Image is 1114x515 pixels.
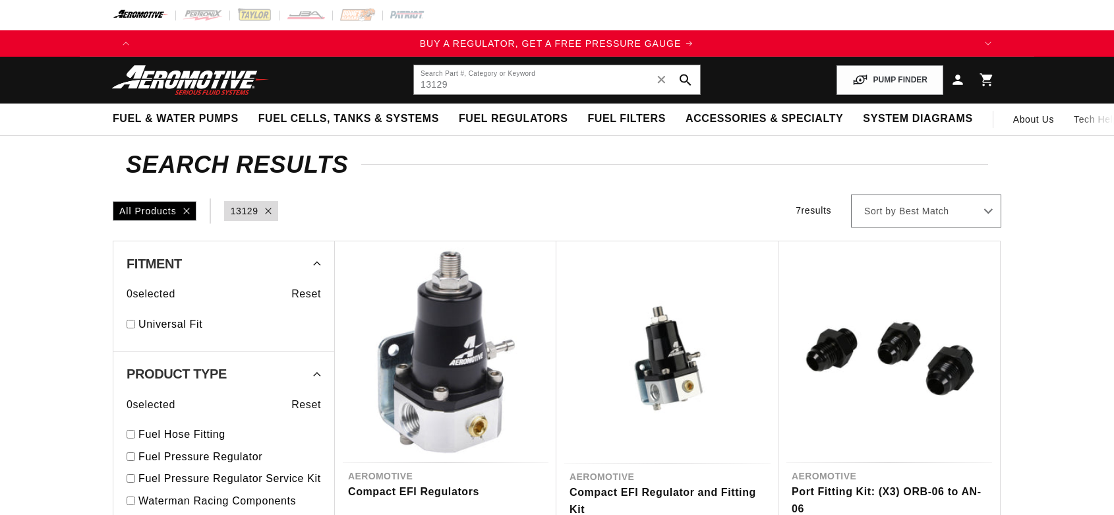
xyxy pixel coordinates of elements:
h2: Search Results [126,154,988,175]
div: Announcement [139,36,975,51]
button: Translation missing: en.sections.announcements.next_announcement [975,30,1001,57]
span: Fuel Filters [587,112,666,126]
button: PUMP FINDER [836,65,943,95]
div: All Products [113,201,196,221]
span: 0 selected [127,396,175,413]
summary: System Diagrams [853,104,982,135]
input: Search by Part Number, Category or Keyword [414,65,700,94]
a: Compact EFI Regulators [348,483,543,500]
span: Fuel & Water Pumps [113,112,239,126]
span: Sort by [864,205,896,218]
span: BUY A REGULATOR, GET A FREE PRESSURE GAUGE [420,38,682,49]
a: Fuel Pressure Regulator [138,448,321,466]
a: Fuel Pressure Regulator Service Kit [138,470,321,487]
a: BUY A REGULATOR, GET A FREE PRESSURE GAUGE [139,36,975,51]
summary: Fuel Cells, Tanks & Systems [249,104,449,135]
select: Sort by [851,195,1001,227]
span: ✕ [656,69,668,90]
span: Product Type [127,367,227,380]
span: About Us [1013,114,1054,125]
summary: Fuel & Water Pumps [103,104,249,135]
summary: Fuel Regulators [449,104,577,135]
span: Fuel Cells, Tanks & Systems [258,112,439,126]
summary: Accessories & Specialty [676,104,853,135]
a: About Us [1003,104,1064,135]
button: search button [671,65,700,94]
span: Reset [291,286,321,303]
a: Fuel Hose Fitting [138,426,321,443]
a: Universal Fit [138,316,321,333]
summary: Fuel Filters [577,104,676,135]
span: Fuel Regulators [459,112,568,126]
button: Translation missing: en.sections.announcements.previous_announcement [113,30,139,57]
span: Accessories & Specialty [686,112,843,126]
span: System Diagrams [863,112,972,126]
span: Fitment [127,257,182,270]
span: Reset [291,396,321,413]
img: Aeromotive [108,65,273,96]
a: Waterman Racing Components [138,493,321,510]
div: 1 of 4 [139,36,975,51]
span: 0 selected [127,286,175,303]
span: 7 results [796,205,831,216]
a: 13129 [231,204,258,218]
slideshow-component: Translation missing: en.sections.announcements.announcement_bar [80,30,1034,57]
